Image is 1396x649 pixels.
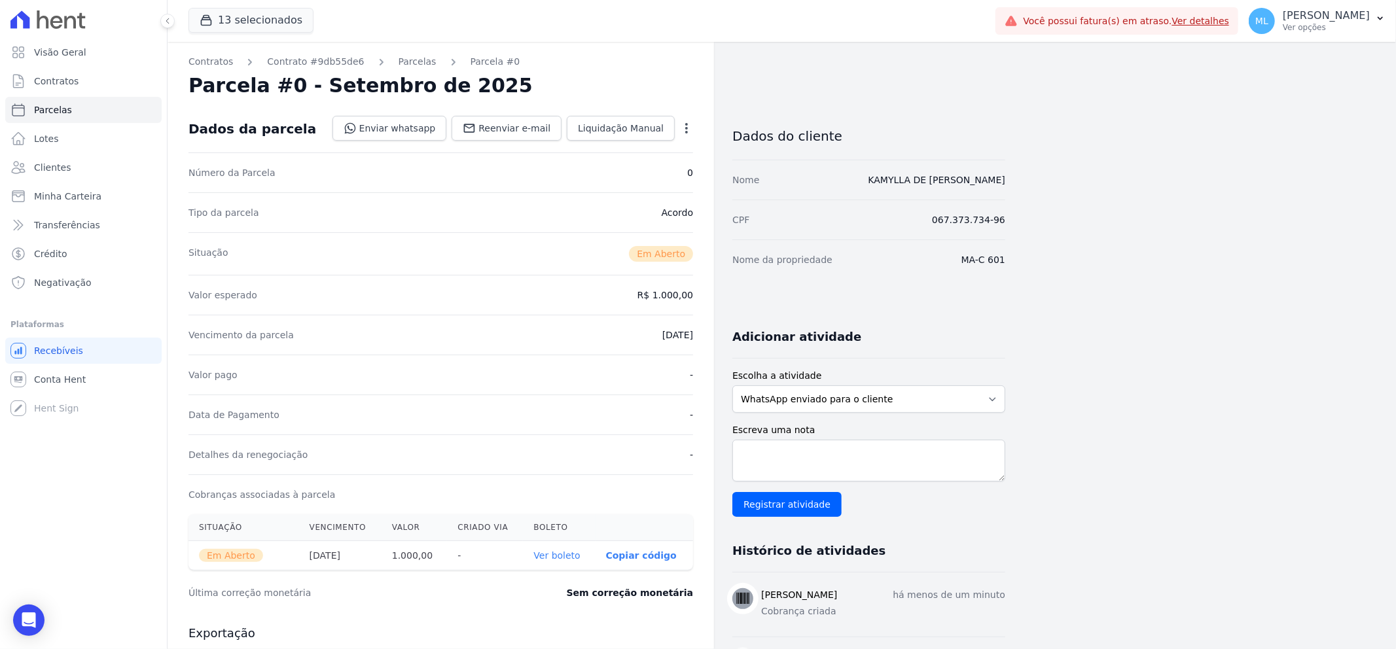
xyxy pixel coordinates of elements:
[1238,3,1396,39] button: ML [PERSON_NAME] Ver opções
[382,541,448,570] th: 1.000,00
[1283,9,1370,22] p: [PERSON_NAME]
[267,55,364,69] a: Contrato #9db55de6
[5,39,162,65] a: Visão Geral
[5,241,162,267] a: Crédito
[761,588,837,602] h3: [PERSON_NAME]
[34,75,79,88] span: Contratos
[5,183,162,209] a: Minha Carteira
[34,219,100,232] span: Transferências
[447,514,523,541] th: Criado via
[188,166,276,179] dt: Número da Parcela
[188,206,259,219] dt: Tipo da parcela
[732,128,1005,144] h3: Dados do cliente
[637,289,693,302] dd: R$ 1.000,00
[34,103,72,116] span: Parcelas
[188,488,335,501] dt: Cobranças associadas à parcela
[34,46,86,59] span: Visão Geral
[5,338,162,364] a: Recebíveis
[471,55,520,69] a: Parcela #0
[188,328,294,342] dt: Vencimento da parcela
[188,8,313,33] button: 13 selecionados
[5,366,162,393] a: Conta Hent
[299,514,382,541] th: Vencimento
[690,368,693,381] dd: -
[188,55,693,69] nav: Breadcrumb
[732,173,759,186] dt: Nome
[567,116,675,141] a: Liquidação Manual
[732,329,861,345] h3: Adicionar atividade
[188,586,487,599] dt: Última correção monetária
[188,246,228,262] dt: Situação
[188,514,299,541] th: Situação
[662,206,694,219] dd: Acordo
[567,586,693,599] dd: Sem correção monetária
[34,373,86,386] span: Conta Hent
[932,213,1005,226] dd: 067.373.734-96
[893,588,1005,602] p: há menos de um minuto
[5,270,162,296] a: Negativação
[5,154,162,181] a: Clientes
[1023,14,1229,28] span: Você possui fatura(s) em atraso.
[34,344,83,357] span: Recebíveis
[34,161,71,174] span: Clientes
[332,116,447,141] a: Enviar whatsapp
[188,448,308,461] dt: Detalhes da renegociação
[478,122,550,135] span: Reenviar e-mail
[199,549,263,562] span: Em Aberto
[1283,22,1370,33] p: Ver opções
[732,543,886,559] h3: Histórico de atividades
[188,368,238,381] dt: Valor pago
[578,122,664,135] span: Liquidação Manual
[188,121,316,137] div: Dados da parcela
[523,514,595,541] th: Boleto
[34,276,92,289] span: Negativação
[5,212,162,238] a: Transferências
[188,289,257,302] dt: Valor esperado
[188,55,233,69] a: Contratos
[10,317,156,332] div: Plataformas
[732,253,832,266] dt: Nome da propriedade
[13,605,45,636] div: Open Intercom Messenger
[5,126,162,152] a: Lotes
[188,625,693,641] h3: Exportação
[662,328,693,342] dd: [DATE]
[382,514,448,541] th: Valor
[1172,16,1230,26] a: Ver detalhes
[188,408,279,421] dt: Data de Pagamento
[34,247,67,260] span: Crédito
[34,132,59,145] span: Lotes
[5,68,162,94] a: Contratos
[452,116,562,141] a: Reenviar e-mail
[690,408,693,421] dd: -
[34,190,101,203] span: Minha Carteira
[690,448,693,461] dd: -
[732,423,1005,437] label: Escreva uma nota
[732,213,749,226] dt: CPF
[868,175,1005,185] a: KAMYLLA DE [PERSON_NAME]
[687,166,693,179] dd: 0
[5,97,162,123] a: Parcelas
[533,550,580,561] a: Ver boleto
[399,55,437,69] a: Parcelas
[761,605,1005,618] p: Cobrança criada
[961,253,1005,266] dd: MA-C 601
[629,246,693,262] span: Em Aberto
[188,74,533,97] h2: Parcela #0 - Setembro de 2025
[606,550,677,561] button: Copiar código
[299,541,382,570] th: [DATE]
[447,541,523,570] th: -
[1255,16,1268,26] span: ML
[732,492,842,517] input: Registrar atividade
[732,369,1005,383] label: Escolha a atividade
